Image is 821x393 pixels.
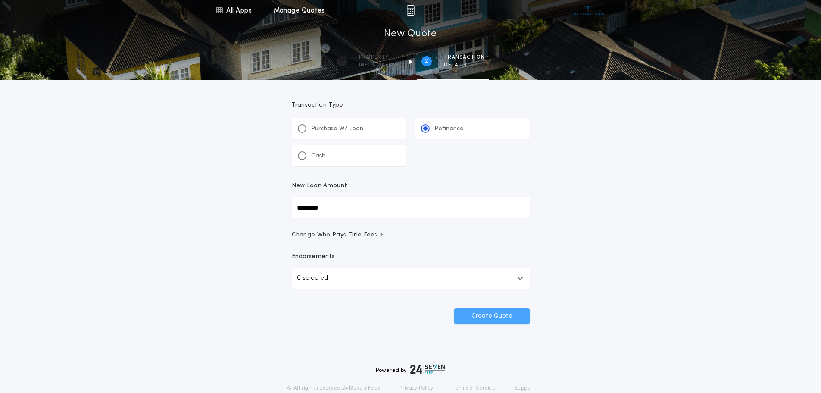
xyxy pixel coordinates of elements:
[292,231,530,239] button: Change Who Pays Title Fees
[292,182,347,190] p: New Loan Amount
[571,6,604,15] img: vs-icon
[287,385,380,392] p: © All rights reserved. 24|Seven Fees
[453,385,496,392] a: Terms of Service
[292,101,530,110] p: Transaction Type
[359,62,399,69] span: information
[399,385,434,392] a: Privacy Policy
[410,364,446,374] img: logo
[311,125,363,133] p: Purchase W/ Loan
[292,197,530,218] input: New Loan Amount
[292,268,530,289] button: 0 selected
[359,54,399,61] span: Property
[384,27,437,41] h1: New Quote
[515,385,534,392] a: Support
[444,54,485,61] span: Transaction
[376,364,446,374] div: Powered by
[406,5,415,16] img: img
[425,58,428,65] h2: 2
[297,273,328,283] p: 0 selected
[444,62,485,69] span: details
[311,152,325,160] p: Cash
[292,252,530,261] p: Endorsements
[292,231,384,239] span: Change Who Pays Title Fees
[454,308,530,324] button: Create Quote
[434,125,464,133] p: Refinance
